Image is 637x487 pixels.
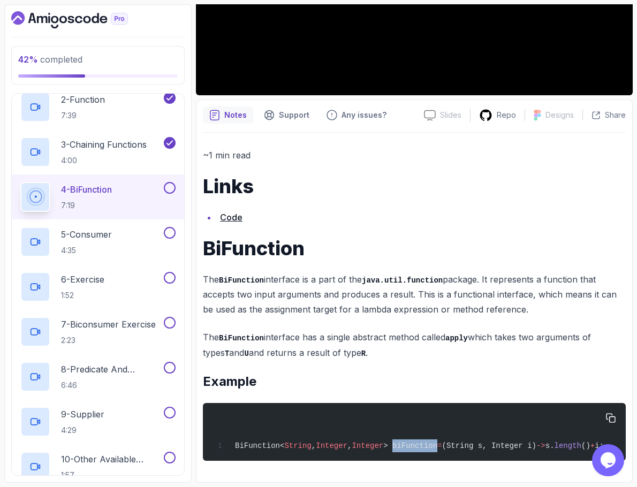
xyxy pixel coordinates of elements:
[11,11,153,28] a: Dashboard
[18,54,82,65] span: completed
[545,110,574,120] p: Designs
[61,380,162,391] p: 6:46
[61,110,105,121] p: 7:39
[18,54,38,65] span: 42 %
[220,212,242,223] a: Code
[257,106,316,124] button: Support button
[203,176,626,197] h1: Links
[61,93,105,106] p: 2 - Function
[20,362,176,392] button: 8-Predicate And Bipredicates6:46
[437,442,442,450] span: =
[20,317,176,347] button: 7-Biconsumer Exercise2:23
[352,442,383,450] span: Integer
[471,109,525,122] a: Repo
[203,373,626,390] h2: Example
[20,407,176,437] button: 9-Supplier4:29
[362,276,443,285] code: java.util.function
[61,245,112,256] p: 4:35
[445,334,468,343] code: apply
[592,444,626,476] iframe: chat widget
[225,349,229,358] code: T
[235,442,284,450] span: BiFunction<
[383,442,437,450] span: > biFunction
[61,318,156,331] p: 7 - Biconsumer Exercise
[203,106,253,124] button: notes button
[595,442,604,450] span: i;
[61,155,147,166] p: 4:00
[61,273,104,286] p: 6 - Exercise
[347,442,352,450] span: ,
[20,227,176,257] button: 5-Consumer4:35
[320,106,393,124] button: Feedback button
[203,272,626,317] p: The interface is a part of the package. It represents a function that accepts two input arguments...
[61,425,104,436] p: 4:29
[581,442,590,450] span: ()
[590,442,595,450] span: +
[361,349,366,358] code: R
[342,110,386,120] p: Any issues?
[279,110,309,120] p: Support
[61,408,104,421] p: 9 - Supplier
[61,228,112,241] p: 5 - Consumer
[312,442,316,450] span: ,
[61,183,112,196] p: 4 - BiFunction
[545,442,555,450] span: s.
[61,363,162,376] p: 8 - Predicate And Bipredicates
[497,110,516,120] p: Repo
[61,470,162,481] p: 1:57
[61,290,104,301] p: 1:52
[20,272,176,302] button: 6-Exercise1:52
[555,442,581,450] span: length
[440,110,461,120] p: Slides
[219,334,264,343] code: BiFunction
[20,137,176,167] button: 3-Chaining Functions4:00
[61,453,162,466] p: 10 - Other Available Functional Interfaces
[20,92,176,122] button: 2-Function7:39
[61,200,112,211] p: 7:19
[582,110,626,120] button: Share
[203,238,626,259] h1: BiFunction
[244,349,248,358] code: U
[316,442,347,450] span: Integer
[224,110,247,120] p: Notes
[203,330,626,360] p: The interface has a single abstract method called which takes two arguments of types and and retu...
[20,182,176,212] button: 4-BiFunction7:19
[605,110,626,120] p: Share
[442,442,536,450] span: (String s, Integer i)
[203,148,626,163] p: ~1 min read
[20,452,176,482] button: 10-Other Available Functional Interfaces1:57
[61,335,156,346] p: 2:23
[284,442,311,450] span: String
[219,276,264,285] code: BiFunction
[61,138,147,151] p: 3 - Chaining Functions
[536,442,545,450] span: ->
